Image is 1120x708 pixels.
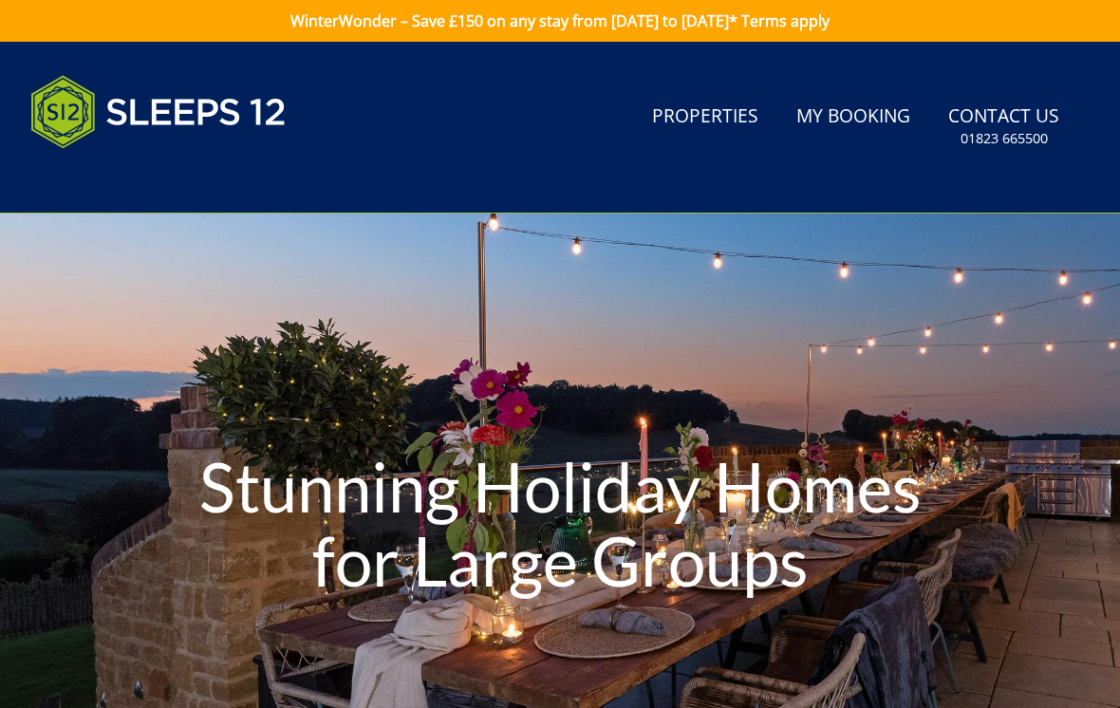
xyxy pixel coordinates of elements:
small: 01823 665500 [961,129,1048,148]
iframe: Customer reviews powered by Trustpilot [21,171,220,187]
a: Contact Us01823 665500 [941,96,1067,158]
img: Sleeps 12 [30,65,287,159]
h1: Stunning Holiday Homes for Large Groups [168,412,952,636]
a: My Booking [789,96,918,139]
a: Properties [644,96,766,139]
